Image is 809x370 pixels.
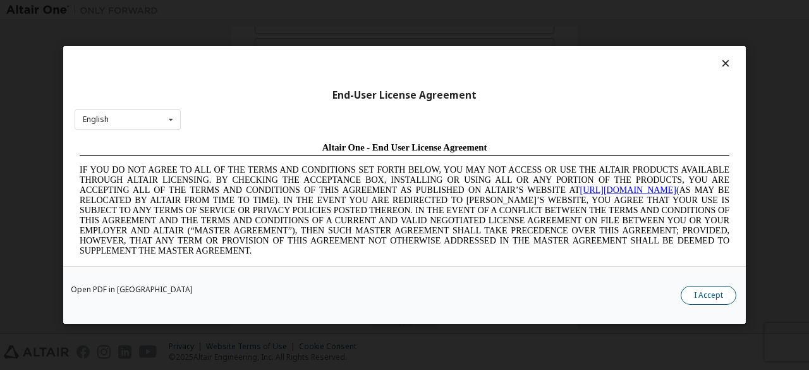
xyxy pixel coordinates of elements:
div: End-User License Agreement [75,89,734,102]
button: I Accept [681,286,736,305]
div: English [83,116,109,123]
a: [URL][DOMAIN_NAME] [506,48,602,58]
a: Open PDF in [GEOGRAPHIC_DATA] [71,286,193,293]
span: Lore Ipsumd Sit Ame Cons Adipisc Elitseddo (“Eiusmodte”) in utlabor Etdolo Magnaaliqua Eni. (“Adm... [5,129,655,219]
span: Altair One - End User License Agreement [248,5,413,15]
span: IF YOU DO NOT AGREE TO ALL OF THE TERMS AND CONDITIONS SET FORTH BELOW, YOU MAY NOT ACCESS OR USE... [5,28,655,118]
